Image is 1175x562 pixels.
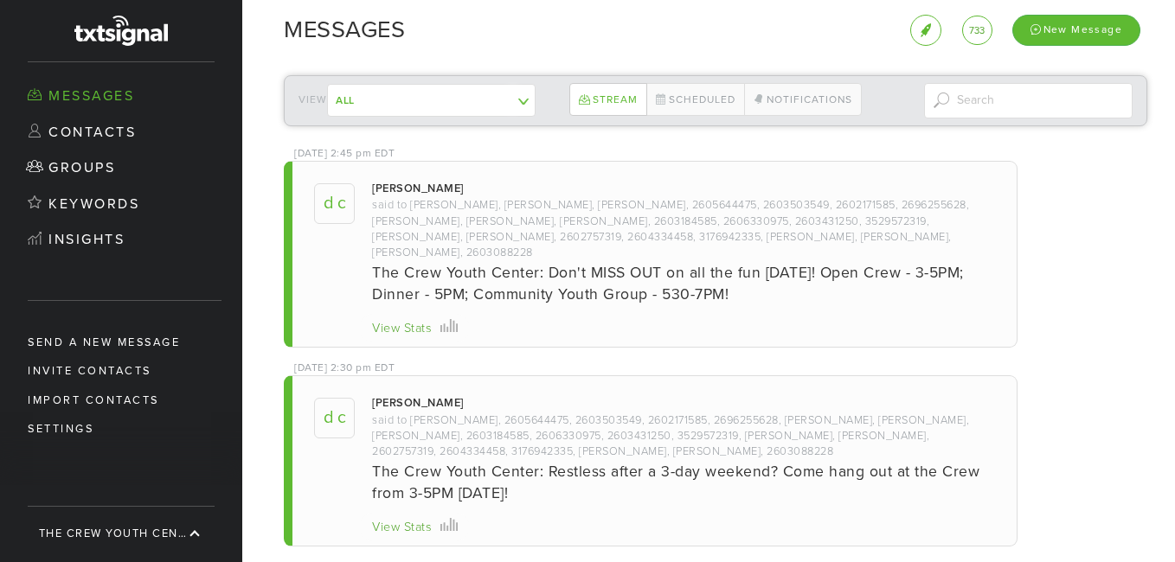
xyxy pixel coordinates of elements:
div: [PERSON_NAME] [372,181,464,196]
span: 733 [969,25,985,36]
a: New Message [1012,21,1140,38]
div: The Crew Youth Center: Don't MISS OUT on all the fun [DATE]! Open Crew - 3-5PM; Dinner - 5PM; Com... [372,262,995,305]
div: said to [PERSON_NAME], 2605644475, 2603503549, 2602171585, 2696255628, [PERSON_NAME], [PERSON_NAM... [372,412,995,460]
div: [PERSON_NAME] [372,395,464,411]
span: D C [314,183,355,224]
div: The Crew Youth Center: Restless after a 3-day weekend? Come hang out at the Crew from 3-5PM [DATE]! [372,461,995,504]
div: View Stats [372,320,432,338]
div: View [299,84,507,117]
a: Notifications [744,83,862,116]
div: [DATE] 2:30 pm EDT [294,361,395,375]
input: Search [924,83,1133,118]
span: D C [314,398,355,438]
div: [DATE] 2:45 pm EDT [294,146,395,161]
div: View Stats [372,519,432,537]
div: New Message [1012,15,1140,45]
div: said to [PERSON_NAME], [PERSON_NAME], [PERSON_NAME], 2605644475, 2603503549, 2602171585, 26962556... [372,197,995,260]
a: Stream [569,83,646,116]
a: Scheduled [646,83,745,116]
